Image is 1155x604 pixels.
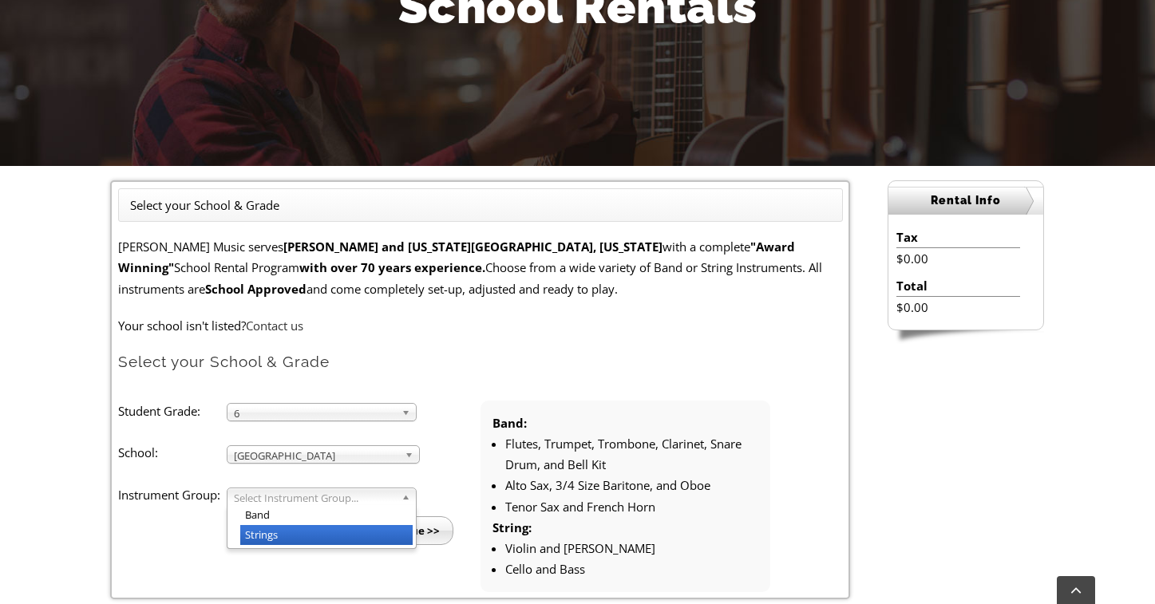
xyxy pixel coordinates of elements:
[246,318,303,334] a: Contact us
[505,538,758,559] li: Violin and [PERSON_NAME]
[896,275,1020,297] li: Total
[283,239,663,255] strong: [PERSON_NAME] and [US_STATE][GEOGRAPHIC_DATA], [US_STATE]
[118,352,843,372] h2: Select your School & Grade
[505,559,758,579] li: Cello and Bass
[505,496,758,517] li: Tenor Sax and French Horn
[205,281,307,297] strong: School Approved
[888,187,1043,215] h2: Rental Info
[118,442,227,463] label: School:
[896,227,1020,248] li: Tax
[240,505,413,525] li: Band
[505,433,758,476] li: Flutes, Trumpet, Trombone, Clarinet, Snare Drum, and Bell Kit
[118,315,843,336] p: Your school isn't listed?
[492,519,532,535] strong: String:
[896,248,1020,269] li: $0.00
[234,488,395,507] span: Select Instrument Group...
[118,236,843,299] p: [PERSON_NAME] Music serves with a complete School Rental Program Choose from a wide variety of Ba...
[505,475,758,495] li: Alto Sax, 3/4 Size Baritone, and Oboe
[299,259,485,275] strong: with over 70 years experience.
[234,404,395,423] span: 6
[118,401,227,421] label: Student Grade:
[888,330,1044,345] img: sidebar-footer.png
[240,525,413,545] li: Strings
[130,195,279,215] li: Select your School & Grade
[492,415,527,431] strong: Band:
[234,446,398,465] span: [GEOGRAPHIC_DATA]
[118,484,227,505] label: Instrument Group:
[896,297,1020,318] li: $0.00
